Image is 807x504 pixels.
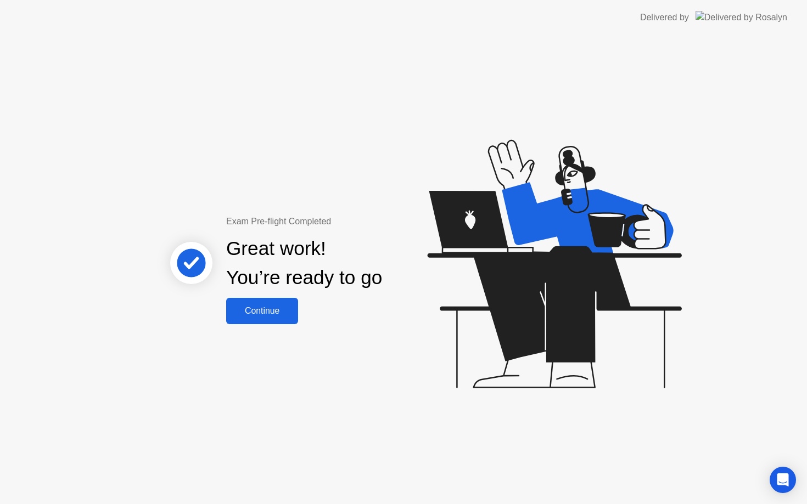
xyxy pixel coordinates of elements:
[226,215,453,228] div: Exam Pre-flight Completed
[226,234,382,292] div: Great work! You’re ready to go
[226,298,298,324] button: Continue
[696,11,787,24] img: Delivered by Rosalyn
[770,467,796,493] div: Open Intercom Messenger
[640,11,689,24] div: Delivered by
[229,306,295,316] div: Continue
